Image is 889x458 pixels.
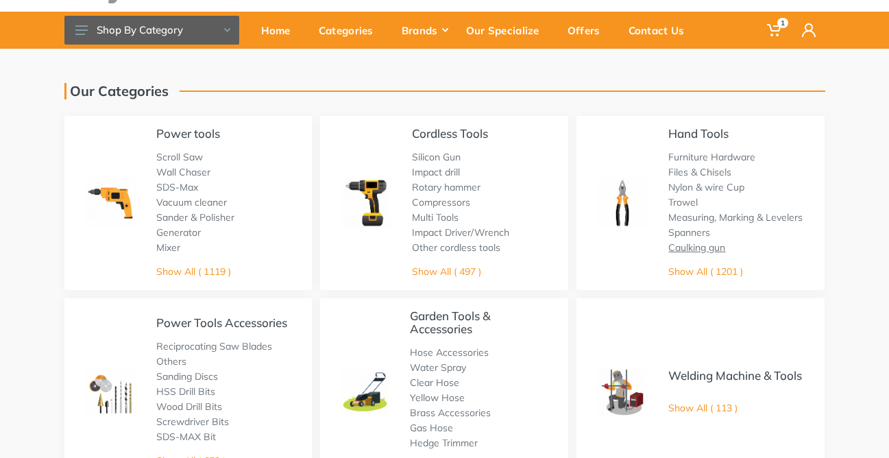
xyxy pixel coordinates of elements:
[410,309,490,336] a: Garden Tools & Accessories
[392,16,456,45] div: Brands
[85,178,136,228] img: Royal - Power tools
[410,361,466,374] a: Water Spray
[412,196,470,208] a: Compressors
[309,12,392,49] a: Categories
[412,241,500,254] a: Other cordless tools
[412,265,481,278] a: Show All ( 497 )
[156,151,203,163] a: Scroll Saw
[64,83,169,99] h1: Our Categories
[456,16,558,45] div: Our Specialize
[668,166,731,178] a: Files & Chisels
[558,16,619,45] div: Offers
[410,346,489,359] a: Hose Accessories
[410,407,491,419] a: Brass Accessories
[668,226,710,239] a: Spanners
[558,12,619,49] a: Offers
[668,151,755,163] a: Furniture Hardware
[309,16,392,45] div: Categories
[156,315,287,330] a: Power Tools Accessories
[156,226,201,239] a: Generator
[156,340,272,352] a: Reciprocating Saw Blades
[412,126,488,141] a: Cordless Tools
[156,196,227,208] a: Vacuum cleaner
[156,355,186,367] a: Others
[412,226,509,239] a: Impact Driver/Wrench
[412,166,460,178] a: Impact drill
[156,241,180,254] a: Mixer
[668,402,738,414] a: Show All ( 113 )
[619,12,703,49] a: Contact Us
[156,126,220,141] a: Power tools
[668,196,698,208] a: Trowel
[668,241,725,254] a: Caulking gun
[412,211,459,224] a: Multi Tools
[597,367,648,418] img: Royal - Welding Machine & Tools
[410,376,459,389] a: Clear Hose
[341,178,391,228] img: Royal - Cordless Tools
[341,367,389,415] img: Royal - Garden Tools & Accessories
[64,16,239,45] button: Shop By Category
[668,265,743,278] a: Show All ( 1201 )
[252,12,309,49] a: Home
[156,265,231,278] a: Show All ( 1119 )
[85,367,136,418] img: Royal - Power Tools Accessories
[412,181,480,193] a: Rotary hammer
[156,166,210,178] a: Wall Chaser
[410,422,453,434] a: Gas Hose
[412,151,461,163] a: Silicon Gun
[668,126,729,141] a: Hand Tools
[410,437,478,449] a: Hedge Trimmer
[156,431,216,443] a: SDS-MAX Bit
[156,211,234,224] a: Sander & Polisher
[156,385,215,398] a: HSS Drill Bits
[156,181,198,193] a: SDS-Max
[156,415,229,428] a: Screwdriver Bits
[252,16,309,45] div: Home
[597,178,648,228] img: Royal - Hand Tools
[156,400,222,413] a: Wood Drill Bits
[668,368,802,383] a: Welding Machine & Tools
[410,391,465,404] a: Yellow Hose
[619,16,703,45] div: Contact Us
[668,181,744,193] a: Nylon & wire Cup
[668,211,803,224] a: Measuring, Marking & Levelers
[456,12,558,49] a: Our Specialize
[757,12,792,49] a: 1
[156,370,218,383] a: Sanding Discs
[777,18,788,28] span: 1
